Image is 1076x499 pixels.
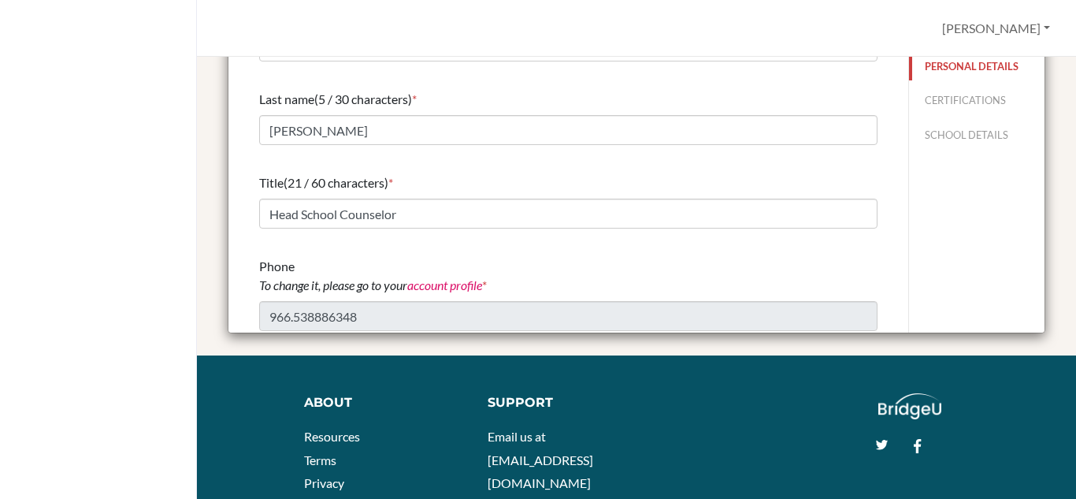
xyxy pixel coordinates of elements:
[259,277,482,292] i: To change it, please go to your
[909,53,1044,80] button: PERSONAL DETAILS
[909,87,1044,114] button: CERTIFICATIONS
[259,175,284,190] span: Title
[878,393,942,419] img: logo_white@2x-f4f0deed5e89b7ecb1c2cc34c3e3d731f90f0f143d5ea2071677605dd97b5244.png
[284,175,388,190] span: (21 / 60 characters)
[259,259,482,292] span: Phone
[488,429,593,490] a: Email us at [EMAIL_ADDRESS][DOMAIN_NAME]
[304,429,360,444] a: Resources
[935,13,1057,43] button: [PERSON_NAME]
[314,91,412,106] span: (5 / 30 characters)
[304,475,344,490] a: Privacy
[304,452,336,467] a: Terms
[488,393,621,412] div: Support
[407,277,482,292] a: account profile
[304,393,453,412] div: About
[259,91,314,106] span: Last name
[909,121,1044,149] button: SCHOOL DETAILS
